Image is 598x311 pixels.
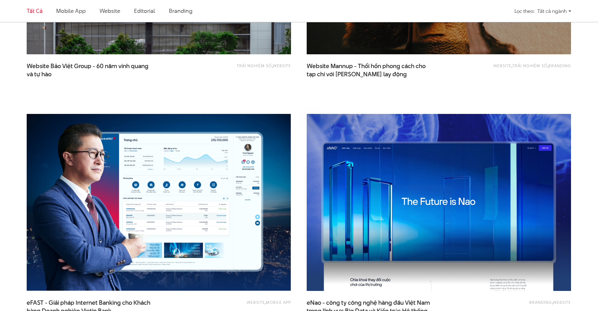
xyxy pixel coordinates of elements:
[512,63,547,68] a: Trải nghiệm số
[294,105,584,300] img: eNao
[134,7,155,15] a: Editorial
[465,62,571,75] div: , ,
[169,7,192,15] a: Branding
[553,299,571,305] a: Website
[247,299,265,305] a: Website
[307,62,432,78] a: Website Mannup - Thổi hồn phong cách chotạp chí với [PERSON_NAME] lay động
[529,299,552,305] a: Branding
[307,62,432,78] span: Website Mannup - Thổi hồn phong cách cho
[548,63,571,68] a: Branding
[514,6,534,17] div: Lọc theo:
[27,7,42,15] a: Tất cả
[27,62,152,78] a: Website Bảo Việt Group - 60 năm vinh quangvà tự hào
[307,70,407,78] span: tạp chí với [PERSON_NAME] lay động
[56,7,85,15] a: Mobile app
[27,114,291,291] img: Efast_internet_banking_Thiet_ke_Trai_nghiemThumbnail
[100,7,120,15] a: Website
[266,299,291,305] a: Mobile app
[273,63,291,68] a: Website
[27,62,152,78] span: Website Bảo Việt Group - 60 năm vinh quang
[537,6,571,17] div: Tất cả ngành
[493,63,511,68] a: Website
[185,62,291,75] div: ,
[237,63,272,68] a: Trải nghiệm số
[27,70,51,78] span: và tự hào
